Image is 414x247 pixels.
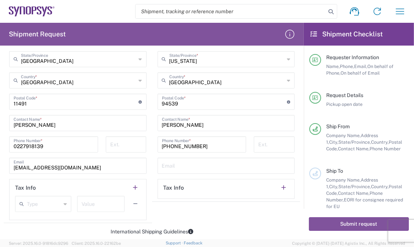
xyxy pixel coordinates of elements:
span: Server: 2025.16.0-91816dc9296 [9,241,68,246]
a: Feedback [184,241,202,245]
a: Support [166,241,184,245]
span: Copyright © [DATE]-[DATE] Agistix Inc., All Rights Reserved [292,240,405,247]
span: City, [329,139,338,145]
button: Submit request [309,217,409,231]
span: Contact Name, [338,146,370,151]
h2: Shipment Request [9,30,66,39]
span: Email, [354,64,367,69]
span: Ship From [326,124,350,129]
span: Phone, [340,64,354,69]
span: Contact Name, [338,190,370,196]
span: Company Name, [326,133,361,138]
span: Country, [371,139,389,145]
span: City, [329,184,338,189]
span: Phone Number [370,146,401,151]
input: Shipment, tracking or reference number [136,4,326,18]
span: Country, [371,184,389,189]
span: State/Province, [338,184,371,189]
span: EORI for consignee required for EU [326,197,403,209]
span: Ship To [326,168,343,174]
span: Pickup open date [326,101,363,107]
span: State/Province, [338,139,371,145]
h2: Tax Info [15,184,36,191]
span: Client: 2025.16.0-22162be [72,241,121,246]
span: Request Details [326,92,363,98]
span: Company Name, [326,177,361,183]
div: International Shipping Guidelines [4,228,300,235]
span: On behalf of Email [341,70,380,76]
span: Requester Information [326,54,379,60]
span: Name, [326,64,340,69]
h2: Tax Info [163,184,184,191]
h2: Shipment Checklist [310,30,383,39]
